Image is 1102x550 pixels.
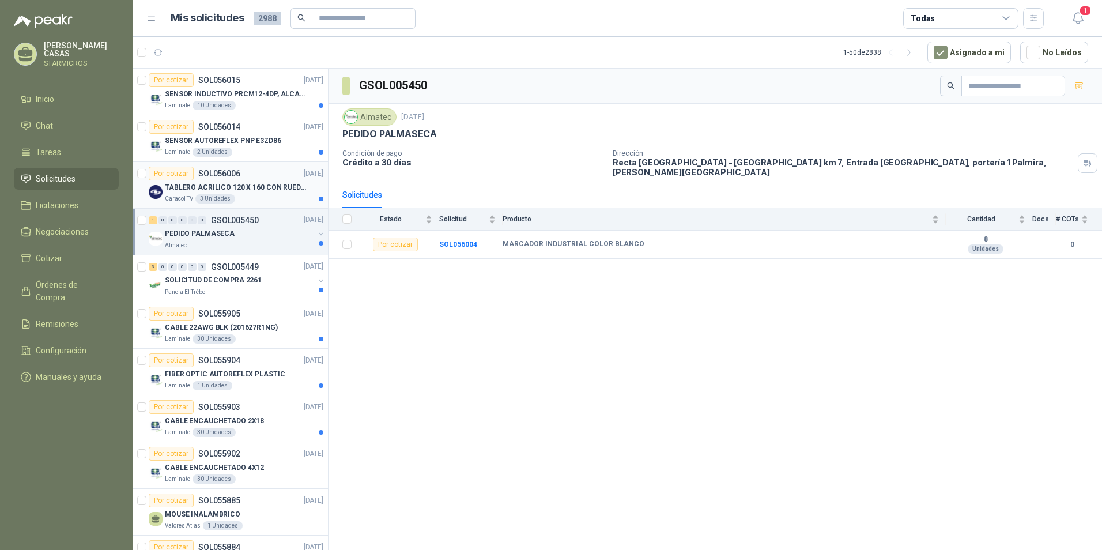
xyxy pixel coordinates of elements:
[342,149,603,157] p: Condición de pago
[503,215,930,223] span: Producto
[198,450,240,458] p: SOL055902
[613,149,1073,157] p: Dirección
[14,88,119,110] a: Inicio
[304,495,323,506] p: [DATE]
[133,69,328,115] a: Por cotizarSOL056015[DATE] Company LogoSENSOR INDUCTIVO PRCM12-4DP, ALCANCE 4MMLaminate10 Unidades
[968,244,1003,254] div: Unidades
[198,263,206,271] div: 0
[946,235,1025,244] b: 8
[1067,8,1088,29] button: 1
[198,76,240,84] p: SOL056015
[911,12,935,25] div: Todas
[304,308,323,319] p: [DATE]
[193,474,236,484] div: 30 Unidades
[158,263,167,271] div: 0
[1079,5,1092,16] span: 1
[198,216,206,224] div: 0
[165,241,187,250] p: Almatec
[193,334,236,344] div: 30 Unidades
[947,82,955,90] span: search
[149,419,163,432] img: Company Logo
[342,189,382,201] div: Solicitudes
[188,216,197,224] div: 0
[165,101,190,110] p: Laminate
[165,462,264,473] p: CABLE ENCAUCHETADO 4X12
[165,334,190,344] p: Laminate
[165,182,308,193] p: TABLERO ACRILICO 120 X 160 CON RUEDAS
[133,395,328,442] a: Por cotizarSOL055903[DATE] Company LogoCABLE ENCAUCHETADO 2X18Laminate30 Unidades
[133,115,328,162] a: Por cotizarSOL056014[DATE] Company LogoSENSOR AUTOREFLEX PNP E3ZD86Laminate2 Unidades
[211,216,259,224] p: GSOL005450
[165,288,207,297] p: Panela El Trébol
[36,278,108,304] span: Órdenes de Compra
[165,381,190,390] p: Laminate
[193,381,232,390] div: 1 Unidades
[14,274,119,308] a: Órdenes de Compra
[149,213,326,250] a: 1 0 0 0 0 0 GSOL005450[DATE] Company LogoPEDIDO PALMASECAAlmatec
[168,263,177,271] div: 0
[133,442,328,489] a: Por cotizarSOL055902[DATE] Company LogoCABLE ENCAUCHETADO 4X12Laminate30 Unidades
[14,313,119,335] a: Remisiones
[345,111,357,123] img: Company Logo
[14,115,119,137] a: Chat
[149,353,194,367] div: Por cotizar
[14,366,119,388] a: Manuales y ayuda
[133,162,328,209] a: Por cotizarSOL056006[DATE] Company LogoTABLERO ACRILICO 120 X 160 CON RUEDASCaracol TV3 Unidades
[1056,239,1088,250] b: 0
[36,119,53,132] span: Chat
[178,216,187,224] div: 0
[36,344,86,357] span: Configuración
[14,247,119,269] a: Cotizar
[198,169,240,178] p: SOL056006
[439,240,477,248] a: SOL056004
[304,122,323,133] p: [DATE]
[503,208,946,231] th: Producto
[171,10,244,27] h1: Mis solicitudes
[149,216,157,224] div: 1
[14,14,73,28] img: Logo peakr
[297,14,305,22] span: search
[843,43,918,62] div: 1 - 50 de 2838
[342,108,397,126] div: Almatec
[1056,215,1079,223] span: # COTs
[927,42,1011,63] button: Asignado a mi
[133,302,328,349] a: Por cotizarSOL055905[DATE] Company LogoCABLE 22AWG BLK (201627R1NG)Laminate30 Unidades
[304,449,323,459] p: [DATE]
[1032,208,1056,231] th: Docs
[165,322,278,333] p: CABLE 22AWG BLK (201627R1NG)
[36,146,61,159] span: Tareas
[178,263,187,271] div: 0
[198,496,240,504] p: SOL055885
[149,138,163,152] img: Company Logo
[203,521,243,530] div: 1 Unidades
[198,310,240,318] p: SOL055905
[158,216,167,224] div: 0
[304,262,323,273] p: [DATE]
[439,215,486,223] span: Solicitud
[342,157,603,167] p: Crédito a 30 días
[168,216,177,224] div: 0
[304,75,323,86] p: [DATE]
[149,92,163,106] img: Company Logo
[165,428,190,437] p: Laminate
[44,60,119,67] p: STARMICROS
[149,494,194,507] div: Por cotizar
[149,263,157,271] div: 3
[149,307,194,321] div: Por cotizar
[14,221,119,243] a: Negociaciones
[304,355,323,366] p: [DATE]
[198,123,240,131] p: SOL056014
[149,325,163,339] img: Company Logo
[149,465,163,479] img: Company Logo
[14,340,119,361] a: Configuración
[193,101,236,110] div: 10 Unidades
[149,260,326,297] a: 3 0 0 0 0 0 GSOL005449[DATE] Company LogoSOLICITUD DE COMPRA 2261Panela El Trébol
[188,263,197,271] div: 0
[304,168,323,179] p: [DATE]
[373,238,418,251] div: Por cotizar
[1056,208,1102,231] th: # COTs
[36,318,78,330] span: Remisiones
[165,276,262,287] p: SOLICITUD DE COMPRA 2261
[342,128,437,140] p: PEDIDO PALMASECA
